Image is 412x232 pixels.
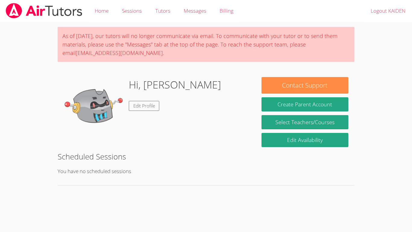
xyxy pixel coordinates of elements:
h1: Hi, [PERSON_NAME] [129,77,221,92]
div: As of [DATE], our tutors will no longer communicate via email. To communicate with your tutor or ... [58,27,354,62]
img: airtutors_banner-c4298cdbf04f3fff15de1276eac7730deb9818008684d7c2e4769d2f7ddbe033.png [5,3,83,18]
a: Edit Profile [129,101,160,111]
button: Contact Support [261,77,348,94]
h2: Scheduled Sessions [58,151,354,162]
p: You have no scheduled sessions [58,167,354,176]
a: Select Teachers/Courses [261,115,348,129]
a: Edit Availability [261,133,348,147]
img: default.png [64,77,124,137]
button: Create Parent Account [261,97,348,111]
span: Messages [184,7,206,14]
